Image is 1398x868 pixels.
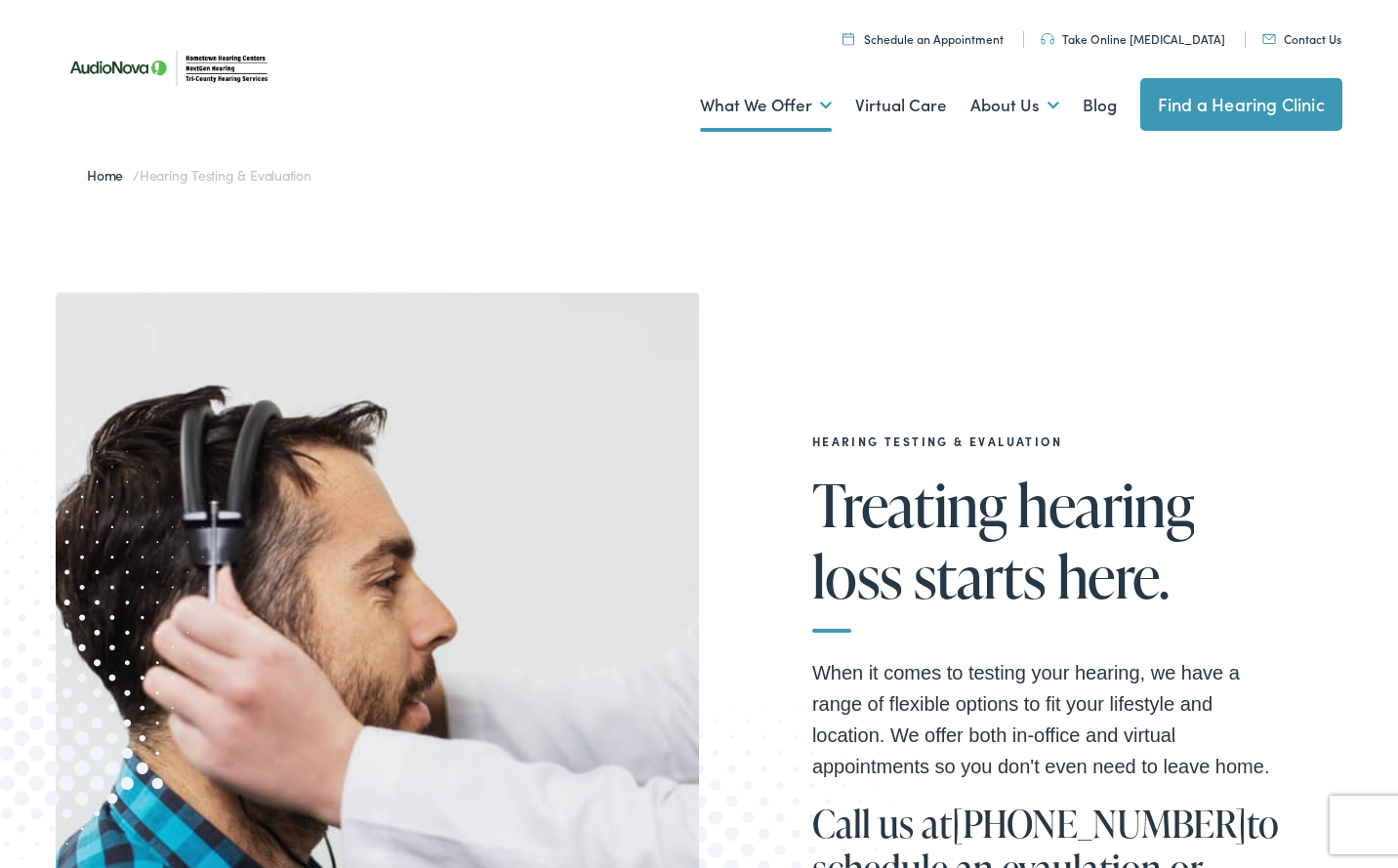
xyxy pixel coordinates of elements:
p: When it comes to testing your hearing, we have a range of flexible options to fit your lifestyle ... [812,657,1281,782]
span: loss [812,544,903,608]
img: utility icon [1041,33,1054,45]
a: [PHONE_NUMBER] [952,798,1247,848]
a: Virtual Care [855,69,947,142]
span: hearing [1017,473,1194,537]
img: utility icon [843,32,854,45]
img: utility icon [1262,34,1276,44]
a: Home [87,165,133,185]
a: Schedule an Appointment [843,30,1004,47]
h2: Hearing Testing & Evaluation [812,434,1281,448]
a: About Us [970,69,1059,142]
span: Treating [812,473,1007,537]
span: here. [1057,544,1170,608]
a: Find a Hearing Clinic [1140,78,1342,131]
a: Take Online [MEDICAL_DATA] [1041,30,1225,47]
a: What We Offer [700,69,832,142]
span: / [87,165,311,185]
a: Contact Us [1262,30,1341,47]
span: starts [914,544,1046,608]
span: Hearing Testing & Evaluation [140,165,311,185]
a: Blog [1083,69,1117,142]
